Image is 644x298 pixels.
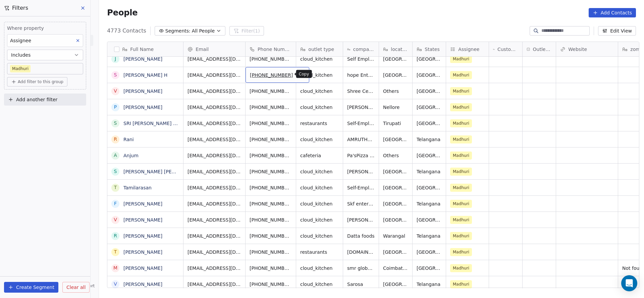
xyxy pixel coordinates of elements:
[347,200,375,207] span: Skf enterprises
[383,217,408,223] span: [GEOGRAPHIC_DATA]
[187,281,241,288] span: [EMAIL_ADDRESS][DOMAIN_NAME]
[489,42,522,56] div: Customers Whastapp Message
[383,200,408,207] span: [GEOGRAPHIC_DATA]
[123,282,162,287] a: [PERSON_NAME]
[300,56,339,62] span: cloud_kitchen
[450,280,472,288] span: Madhuri
[296,42,343,56] div: outlet type
[383,265,408,272] span: Coimbatore
[114,184,117,191] div: T
[299,71,309,77] p: Copy
[347,249,375,255] span: [DOMAIN_NAME] FMB Consultancy
[450,55,472,63] span: Madhuri
[114,120,117,127] div: S
[417,184,442,191] span: [GEOGRAPHIC_DATA]
[417,265,442,272] span: [GEOGRAPHIC_DATA]
[450,232,472,240] span: Madhuri
[114,216,117,223] div: V
[187,120,241,127] span: [EMAIL_ADDRESS][DOMAIN_NAME]
[187,184,241,191] span: [EMAIL_ADDRESS][DOMAIN_NAME]
[114,281,117,288] div: V
[115,55,116,62] div: J
[589,8,636,17] button: Add Contacts
[300,88,339,95] span: cloud_kitchen
[300,200,339,207] span: cloud_kitchen
[114,152,117,159] div: A
[417,249,442,255] span: [GEOGRAPHIC_DATA]
[379,42,412,56] div: location
[107,27,146,35] span: 4773 Contacts
[598,26,636,36] button: Edit View
[347,120,375,127] span: Self-Employed
[383,72,408,78] span: [GEOGRAPHIC_DATA]
[533,46,552,53] span: Outlet Count
[417,152,442,159] span: [GEOGRAPHIC_DATA]
[383,56,408,62] span: [GEOGRAPHIC_DATA]
[417,88,442,95] span: [GEOGRAPHIC_DATA]
[250,104,292,111] span: [PHONE_NUMBER]
[114,104,117,111] div: P
[417,56,442,62] span: [GEOGRAPHIC_DATA]
[300,184,339,191] span: cloud_kitchen
[187,56,241,62] span: [EMAIL_ADDRESS][DOMAIN_NAME]
[114,71,117,78] div: S
[123,249,162,255] a: [PERSON_NAME]
[114,136,117,143] div: R
[250,265,292,272] span: [PHONE_NUMBER]
[187,249,241,255] span: [EMAIL_ADDRESS][DOMAIN_NAME]
[450,87,472,95] span: Madhuri
[347,233,375,239] span: Datta foods
[123,169,203,174] a: [PERSON_NAME] [PERSON_NAME]
[123,137,134,142] a: Rani
[568,46,587,53] span: Website
[391,46,408,53] span: location
[347,136,375,143] span: AMRUTHA TIFFINS
[246,42,296,56] div: Phone Number
[347,217,375,223] span: [PERSON_NAME]
[417,233,442,239] span: Telangana
[497,46,518,53] span: Customers Whastapp Message
[450,248,472,256] span: Madhuri
[458,46,479,53] span: Assignee
[417,168,442,175] span: Telangana
[107,57,183,288] div: grid
[383,184,408,191] span: [GEOGRAPHIC_DATA]
[123,217,162,223] a: [PERSON_NAME]
[250,120,292,127] span: [PHONE_NUMBER]
[425,46,439,53] span: States
[450,264,472,272] span: Madhuri
[383,152,408,159] span: Others
[114,168,117,175] div: S
[250,184,292,191] span: [PHONE_NUMBER]
[192,27,215,35] span: All People
[300,104,339,111] span: cloud_kitchen
[383,88,408,95] span: Others
[417,72,442,78] span: [GEOGRAPHIC_DATA]
[347,88,375,95] span: Shree Cement Limited
[250,217,292,223] span: [PHONE_NUMBER]
[187,217,241,223] span: [EMAIL_ADDRESS][DOMAIN_NAME]
[250,136,292,143] span: [PHONE_NUMBER]
[383,281,408,288] span: [GEOGRAPHIC_DATA]
[450,152,472,160] span: Madhuri
[123,153,139,158] a: Anjum
[353,46,375,53] span: company name
[383,168,408,175] span: [GEOGRAPHIC_DATA]
[123,56,162,62] a: [PERSON_NAME]
[347,72,375,78] span: hope Enterprises
[183,42,245,56] div: Email
[300,265,339,272] span: cloud_kitchen
[114,87,117,95] div: V
[347,281,375,288] span: Sarosa
[446,42,489,56] div: Assignee
[450,168,472,176] span: Madhuri
[250,233,292,239] span: [PHONE_NUMBER]
[308,46,334,53] span: outlet type
[300,249,339,255] span: restaurants
[250,152,292,159] span: [PHONE_NUMBER]
[417,200,442,207] span: Telangana
[347,168,375,175] span: [PERSON_NAME]'S KITCHEN
[450,135,472,143] span: Madhuri
[107,8,138,18] span: People
[114,248,117,255] div: T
